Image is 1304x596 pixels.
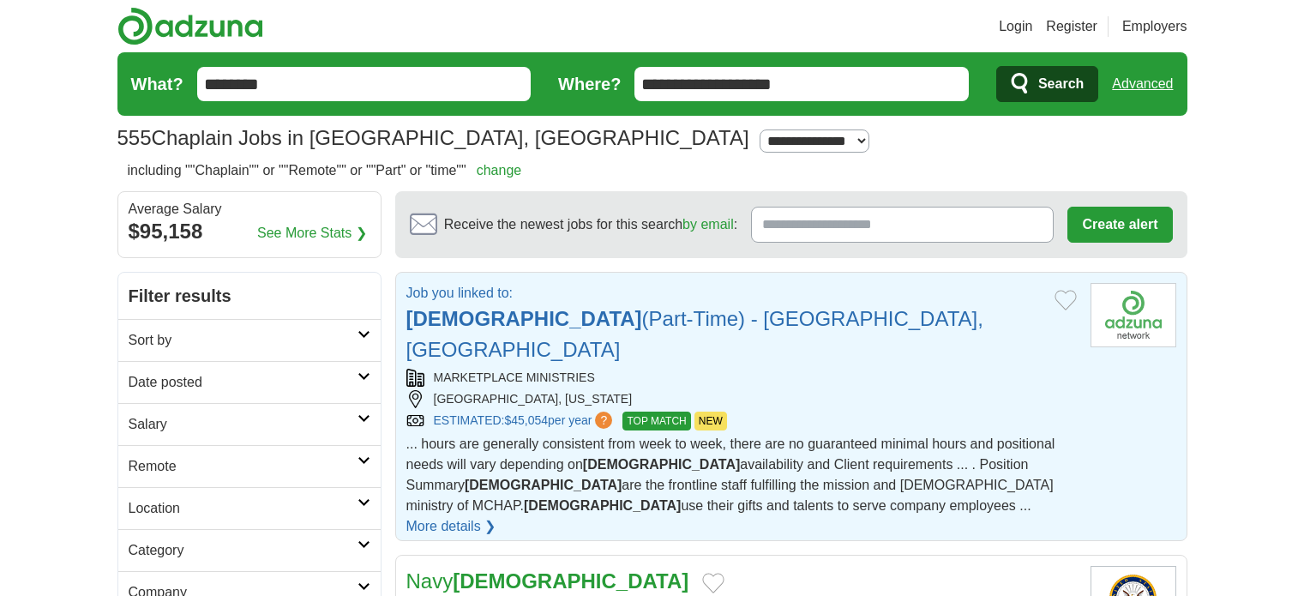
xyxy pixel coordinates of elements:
a: Location [118,487,381,529]
a: Remote [118,445,381,487]
h2: Filter results [118,273,381,319]
a: Sort by [118,319,381,361]
img: Adzuna logo [117,7,263,45]
span: NEW [694,412,727,430]
span: Search [1038,67,1084,101]
h2: Category [129,540,358,561]
a: Salary [118,403,381,445]
label: What? [131,71,183,97]
h2: including ""Chaplain"" or ""Remote"" or ""Part" or "time"" [128,160,522,181]
a: change [477,163,522,178]
div: Average Salary [129,202,370,216]
button: Search [996,66,1098,102]
a: Login [999,16,1032,37]
strong: [DEMOGRAPHIC_DATA] [465,478,622,492]
h2: Sort by [129,330,358,351]
label: Where? [558,71,621,97]
button: Add to favorite jobs [1055,290,1077,310]
a: Employers [1122,16,1187,37]
a: More details ❯ [406,516,496,537]
strong: [DEMOGRAPHIC_DATA] [453,569,688,593]
strong: [DEMOGRAPHIC_DATA] [583,457,740,472]
div: [GEOGRAPHIC_DATA], [US_STATE] [406,390,1077,408]
a: Register [1046,16,1097,37]
strong: [DEMOGRAPHIC_DATA] [406,307,642,330]
p: Job you linked to: [406,283,1041,304]
a: by email [682,217,734,232]
button: Create alert [1067,207,1172,243]
h2: Location [129,498,358,519]
img: Company logo [1091,283,1176,347]
span: 555 [117,123,152,154]
div: $95,158 [129,216,370,247]
span: ... hours are generally consistent from week to week, there are no guaranteed minimal hours and p... [406,436,1055,513]
div: MARKETPLACE MINISTRIES [406,369,1077,387]
span: TOP MATCH [622,412,690,430]
a: See More Stats ❯ [257,223,367,244]
h1: Chaplain Jobs in [GEOGRAPHIC_DATA], [GEOGRAPHIC_DATA] [117,126,749,149]
a: ESTIMATED:$45,054per year? [434,412,616,430]
a: [DEMOGRAPHIC_DATA](Part-Time) - [GEOGRAPHIC_DATA], [GEOGRAPHIC_DATA] [406,307,983,361]
a: Category [118,529,381,571]
h2: Remote [129,456,358,477]
h2: Date posted [129,372,358,393]
span: ? [595,412,612,429]
button: Add to favorite jobs [702,573,724,593]
a: Advanced [1112,67,1173,101]
span: Receive the newest jobs for this search : [444,214,737,235]
a: Navy[DEMOGRAPHIC_DATA] [406,569,689,593]
h2: Salary [129,414,358,435]
a: Date posted [118,361,381,403]
strong: [DEMOGRAPHIC_DATA] [524,498,681,513]
span: $45,054 [504,413,548,427]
